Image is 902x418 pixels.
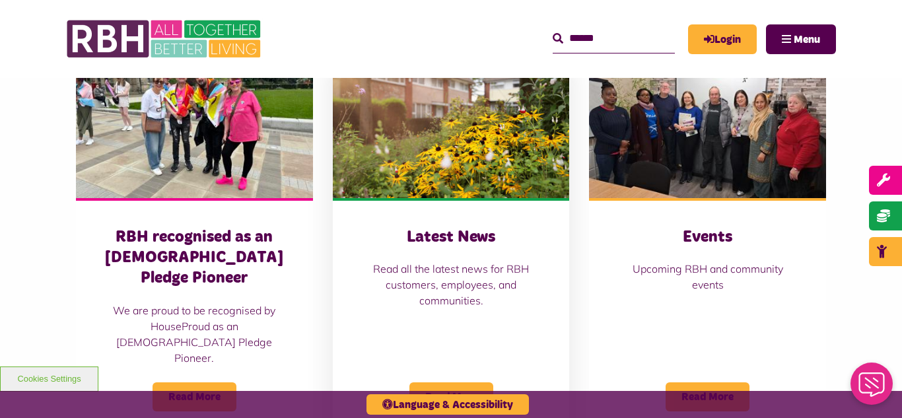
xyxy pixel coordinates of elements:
h3: RBH recognised as an [DEMOGRAPHIC_DATA] Pledge Pioneer [102,227,287,289]
p: We are proud to be recognised by HouseProud as an [DEMOGRAPHIC_DATA] Pledge Pioneer. [102,302,287,366]
h3: Latest News [359,227,543,248]
img: Group photo of customers and colleagues at Spotland Community Centre [589,50,826,198]
h3: Events [615,227,800,248]
p: Read all the latest news for RBH customers, employees, and communities. [359,261,543,308]
img: RBH customers and colleagues at the Rochdale Pride event outside the town hall [76,50,313,198]
a: MyRBH [688,24,757,54]
button: Language & Accessibility [366,394,529,415]
span: Read More [666,382,749,411]
img: RBH [66,13,264,65]
button: Navigation [766,24,836,54]
iframe: Netcall Web Assistant for live chat [843,359,902,418]
input: Search [553,24,675,53]
span: Read More [153,382,236,411]
p: Upcoming RBH and community events [615,261,800,293]
img: SAZ MEDIA RBH HOUSING4 [333,50,570,198]
span: Menu [794,34,820,45]
span: Read More [409,382,493,411]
